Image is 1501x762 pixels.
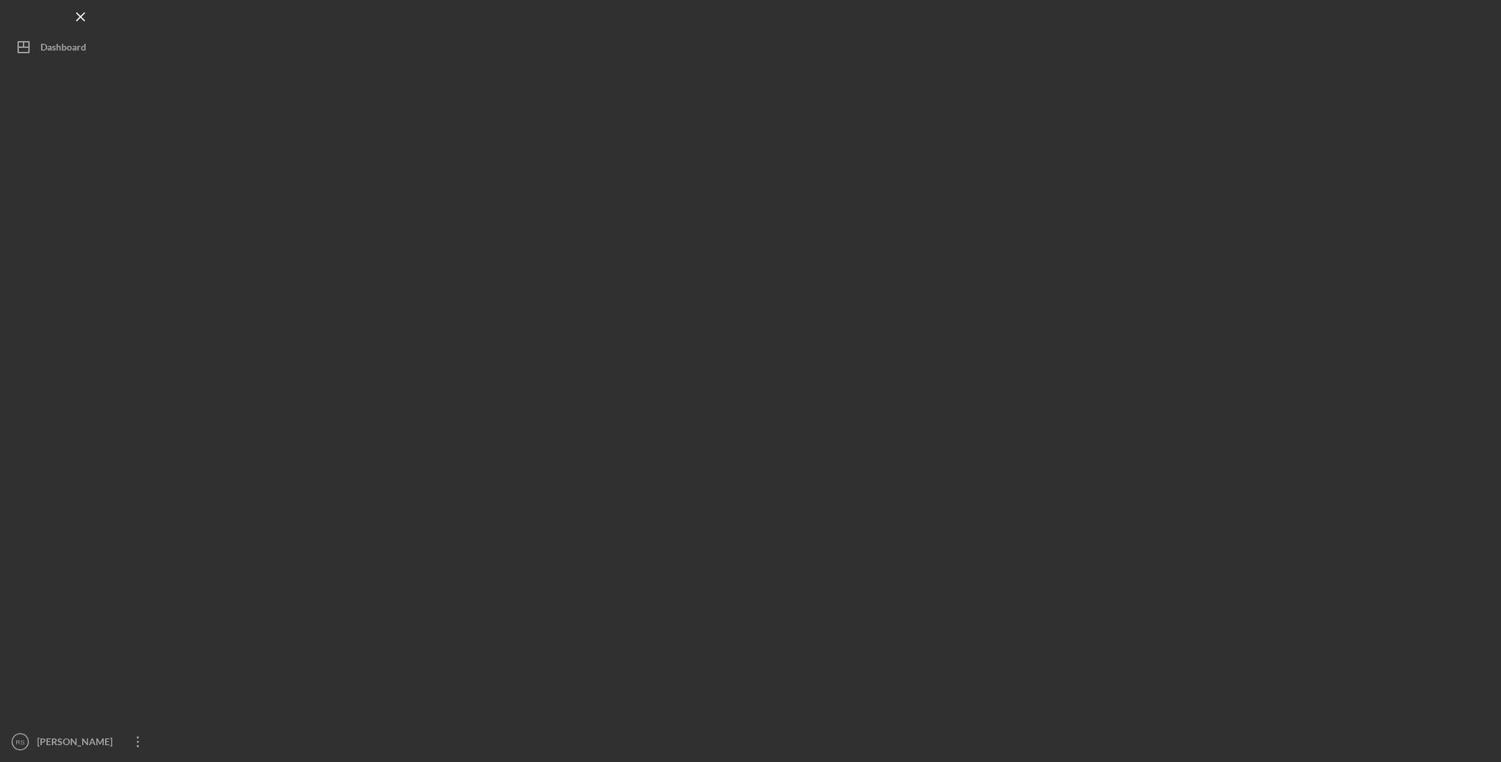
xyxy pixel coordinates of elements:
[40,34,86,64] div: Dashboard
[34,728,121,759] div: [PERSON_NAME]
[7,34,155,61] button: Dashboard
[15,738,24,746] text: RS
[7,728,155,755] button: RS[PERSON_NAME]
